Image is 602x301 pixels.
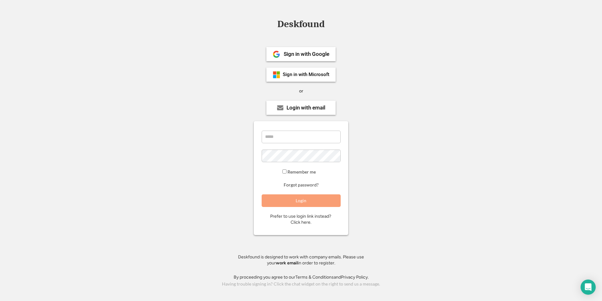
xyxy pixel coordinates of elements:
a: Privacy Policy. [341,274,369,280]
div: Open Intercom Messenger [581,280,596,295]
strong: work email [276,260,298,266]
div: Login with email [287,105,325,110]
button: Login [262,194,341,207]
div: By proceeding you agree to our and [234,274,369,280]
div: Sign in with Google [284,51,329,57]
a: Terms & Conditions [295,274,334,280]
div: Deskfound is designed to work with company emails. Please use your in order to register. [230,254,372,266]
img: ms-symbollockup_mssymbol_19.png [273,71,280,79]
label: Remember me [287,169,316,174]
img: 1024px-Google__G__Logo.svg.png [273,50,280,58]
div: Deskfound [274,19,328,29]
div: Sign in with Microsoft [283,72,329,77]
div: or [299,88,303,94]
button: Forgot password? [283,182,320,188]
div: Prefer to use login link instead? Click here. [270,213,332,226]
